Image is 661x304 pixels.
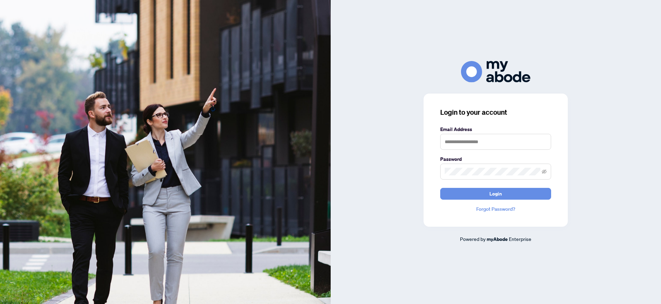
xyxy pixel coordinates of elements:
[460,236,486,242] span: Powered by
[440,205,551,213] a: Forgot Password?
[440,125,551,133] label: Email Address
[487,235,508,243] a: myAbode
[440,188,551,200] button: Login
[440,155,551,163] label: Password
[489,188,502,199] span: Login
[461,61,530,82] img: ma-logo
[440,107,551,117] h3: Login to your account
[542,169,547,174] span: eye-invisible
[509,236,531,242] span: Enterprise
